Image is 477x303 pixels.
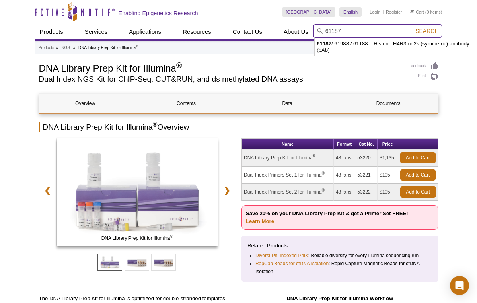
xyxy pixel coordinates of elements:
[378,167,398,184] td: $105
[415,28,438,34] span: Search
[410,10,414,14] img: Your Cart
[57,138,218,248] a: DNA Library Prep Kit for Illumina
[410,7,442,17] li: (0 items)
[78,45,138,50] li: DNA Library Prep Kit for Illumina
[279,24,313,39] a: About Us
[409,62,438,70] a: Feedback
[286,295,393,301] strong: DNA Library Prep Kit for Illumina Workflow
[355,184,378,201] td: 53222
[242,139,334,150] th: Name
[255,252,308,260] a: Diversi-Phi Indexed PhiX
[313,24,442,38] input: Keyword, Cat. No.
[355,167,378,184] td: 53221
[409,72,438,81] a: Print
[378,139,398,150] th: Price
[315,38,477,56] li: / 61988 / 61188 – Histone H4R3me2s (symmetric) antibody (pAb)
[242,150,334,167] td: DNA Library Prep Kit for Illumina
[378,150,398,167] td: $1,135
[383,7,384,17] li: |
[228,24,267,39] a: Contact Us
[80,24,113,39] a: Services
[321,188,324,192] sup: ®
[39,76,401,83] h2: Dual Index NGS Kit for ChIP-Seq, CUT&RUN, and ds methylated DNA assays
[39,181,56,200] a: ❮
[242,167,334,184] td: Dual Index Primers Set 1 for Illumina
[321,171,324,175] sup: ®
[39,122,438,132] h2: DNA Library Prep Kit for Illumina Overview
[39,94,131,113] a: Overview
[124,24,166,39] a: Applications
[73,45,76,50] li: »
[255,260,425,276] li: : Rapid Capture Magnetic Beads for cfDNA Isolation
[176,61,182,70] sup: ®
[386,9,402,15] a: Register
[334,184,355,201] td: 48 rxns
[334,139,355,150] th: Format
[355,139,378,150] th: Cat No.
[153,121,158,128] sup: ®
[57,138,218,246] img: DNA Library Prep Kit for Illumina
[247,242,432,250] p: Related Products:
[334,167,355,184] td: 48 rxns
[56,45,58,50] li: »
[400,152,436,163] a: Add to Cart
[178,24,216,39] a: Resources
[450,276,469,295] div: Open Intercom Messenger
[413,27,441,35] button: Search
[313,154,315,158] sup: ®
[400,186,436,198] a: Add to Cart
[410,9,424,15] a: Cart
[255,252,425,260] li: : Reliable diversity for every Illumina sequencing run
[339,7,362,17] a: English
[255,260,329,268] a: RapCap Beads for cfDNA Isolation
[246,210,408,224] strong: Save 20% on your DNA Library Prep Kit & get a Primer Set FREE!
[58,234,216,242] span: DNA Library Prep Kit for Illumina
[334,150,355,167] td: 48 rxns
[39,62,401,74] h1: DNA Library Prep Kit for Illumina
[241,94,333,113] a: Data
[355,150,378,167] td: 53220
[242,184,334,201] td: Dual Index Primers Set 2 for Illumina
[35,24,68,39] a: Products
[39,44,54,51] a: Products
[218,181,236,200] a: ❯
[400,169,436,181] a: Add to Cart
[343,94,434,113] a: Documents
[170,234,173,239] sup: ®
[282,7,336,17] a: [GEOGRAPHIC_DATA]
[378,184,398,201] td: $105
[136,44,138,48] sup: ®
[61,44,70,51] a: NGS
[317,41,331,47] strong: 61187
[119,10,198,17] h2: Enabling Epigenetics Research
[140,94,232,113] a: Contents
[370,9,380,15] a: Login
[246,218,274,224] a: Learn More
